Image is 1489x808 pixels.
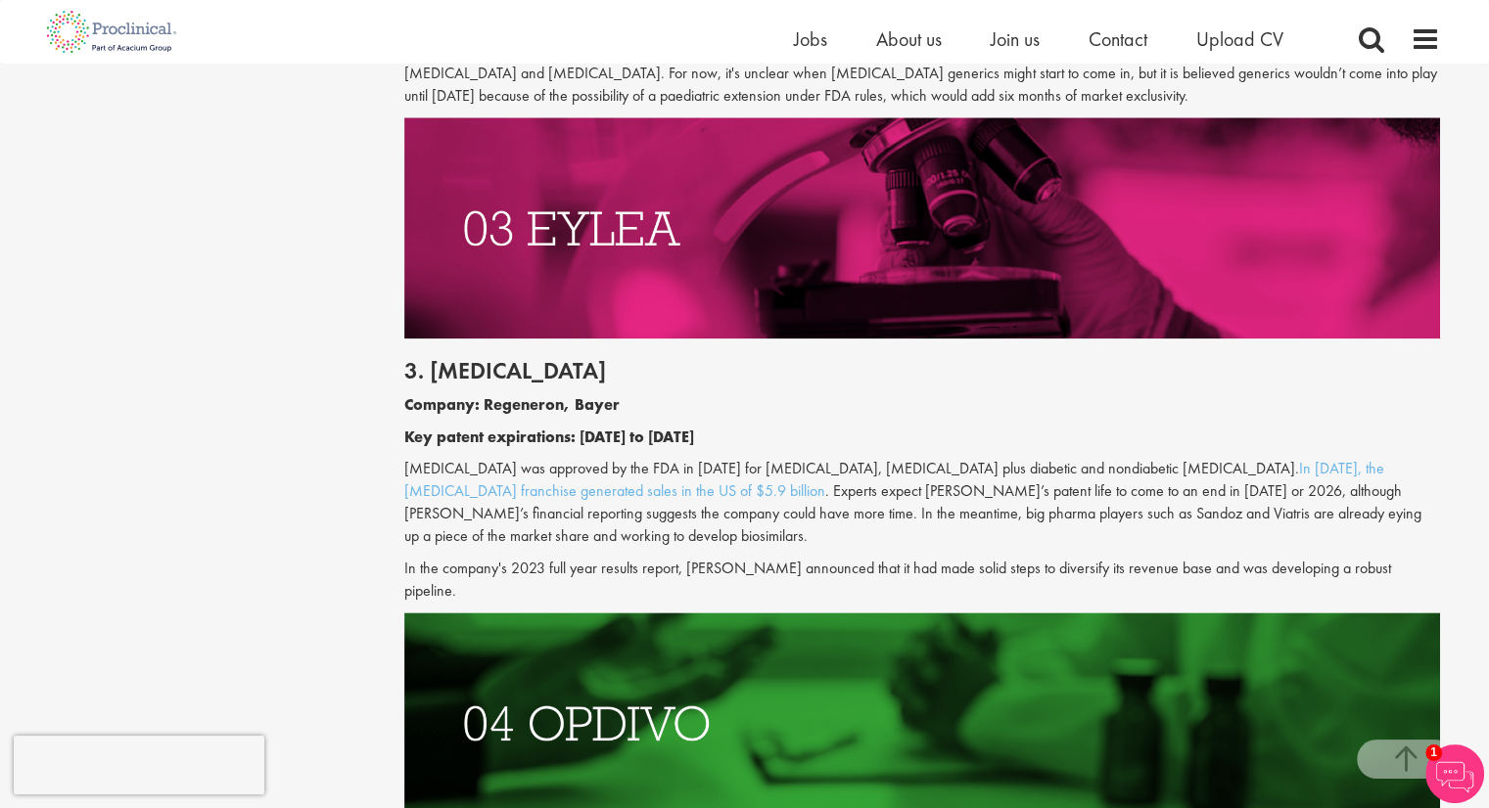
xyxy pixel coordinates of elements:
a: Contact [1089,26,1147,52]
img: Drugs with patents due to expire Eylea [404,117,1440,338]
h2: 3. [MEDICAL_DATA] [404,358,1440,383]
b: Key patent expirations: [DATE] to [DATE] [404,426,694,447]
a: Jobs [794,26,827,52]
a: About us [876,26,942,52]
img: Chatbot [1425,744,1484,803]
p: In the company's 2023 full year results report, [PERSON_NAME] announced that it had made solid st... [404,558,1440,603]
a: In [DATE], the [MEDICAL_DATA] franchise generated sales in the US of $5.9 billion [404,458,1384,501]
a: Upload CV [1196,26,1283,52]
span: 1 [1425,744,1442,761]
p: [MEDICAL_DATA] was approved by the FDA in [DATE] for [MEDICAL_DATA], [MEDICAL_DATA] plus diabetic... [404,458,1440,547]
b: Company: Regeneron, Bayer [404,394,620,415]
a: Join us [991,26,1040,52]
iframe: reCAPTCHA [14,736,264,794]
